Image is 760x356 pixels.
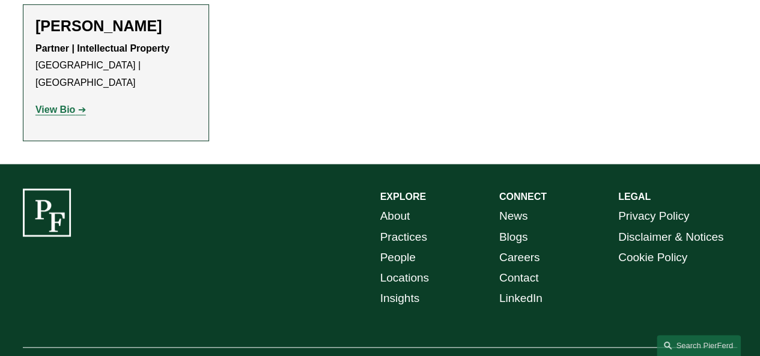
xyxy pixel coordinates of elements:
[618,206,689,226] a: Privacy Policy
[618,227,723,247] a: Disclaimer & Notices
[380,192,426,202] strong: EXPLORE
[35,17,196,35] h2: [PERSON_NAME]
[35,40,196,92] p: [GEOGRAPHIC_DATA] | [GEOGRAPHIC_DATA]
[35,104,75,115] strong: View Bio
[499,227,528,247] a: Blogs
[499,288,543,309] a: LinkedIn
[380,227,427,247] a: Practices
[499,206,528,226] a: News
[499,268,539,288] a: Contact
[618,247,687,268] a: Cookie Policy
[618,192,651,202] strong: LEGAL
[380,206,410,226] a: About
[499,192,547,202] strong: CONNECT
[380,268,429,288] a: Locations
[499,247,540,268] a: Careers
[35,43,169,53] strong: Partner | Intellectual Property
[380,288,420,309] a: Insights
[380,247,416,268] a: People
[35,104,86,115] a: View Bio
[657,335,741,356] a: Search this site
